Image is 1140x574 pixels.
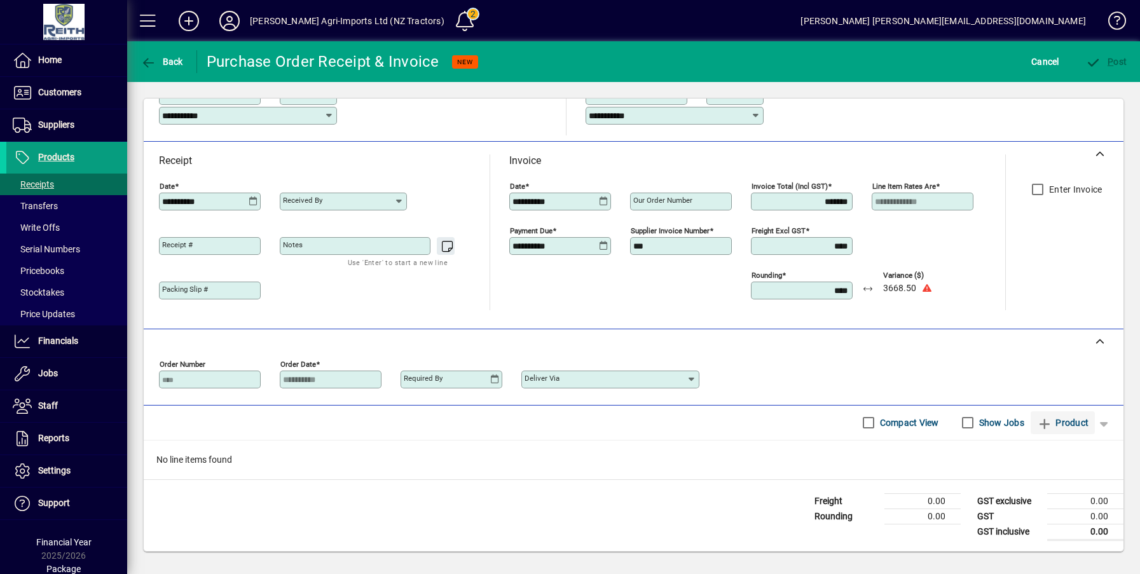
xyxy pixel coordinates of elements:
[38,465,71,475] span: Settings
[6,390,127,422] a: Staff
[13,244,80,254] span: Serial Numbers
[6,455,127,487] a: Settings
[872,182,936,191] mat-label: Line item rates are
[877,416,939,429] label: Compact View
[808,509,884,524] td: Rounding
[250,11,444,31] div: [PERSON_NAME] Agri-Imports Ltd (NZ Tractors)
[13,222,60,233] span: Write Offs
[38,368,58,378] span: Jobs
[38,498,70,508] span: Support
[6,217,127,238] a: Write Offs
[525,374,560,383] mat-label: Deliver via
[884,509,961,524] td: 0.00
[752,226,806,235] mat-label: Freight excl GST
[971,509,1047,524] td: GST
[631,226,710,235] mat-label: Supplier invoice number
[209,10,250,32] button: Profile
[808,493,884,509] td: Freight
[6,238,127,260] a: Serial Numbers
[977,416,1024,429] label: Show Jobs
[1047,183,1102,196] label: Enter Invoice
[457,58,473,66] span: NEW
[38,400,58,411] span: Staff
[6,109,127,141] a: Suppliers
[1047,524,1123,540] td: 0.00
[971,524,1047,540] td: GST inclusive
[6,195,127,217] a: Transfers
[1047,509,1123,524] td: 0.00
[633,196,692,205] mat-label: Our order number
[38,120,74,130] span: Suppliers
[46,564,81,574] span: Package
[160,360,205,369] mat-label: Order number
[1086,57,1127,67] span: ost
[280,360,316,369] mat-label: Order date
[404,374,443,383] mat-label: Required by
[1108,57,1113,67] span: P
[1037,413,1088,433] span: Product
[1031,51,1059,72] span: Cancel
[1099,3,1124,44] a: Knowledge Base
[6,488,127,519] a: Support
[283,240,303,249] mat-label: Notes
[38,433,69,443] span: Reports
[884,493,961,509] td: 0.00
[38,336,78,346] span: Financials
[6,174,127,195] a: Receipts
[38,152,74,162] span: Products
[510,226,553,235] mat-label: Payment due
[13,266,64,276] span: Pricebooks
[752,271,782,280] mat-label: Rounding
[144,441,1123,479] div: No line items found
[6,325,127,357] a: Financials
[13,309,75,319] span: Price Updates
[800,11,1086,31] div: [PERSON_NAME] [PERSON_NAME][EMAIL_ADDRESS][DOMAIN_NAME]
[162,240,193,249] mat-label: Receipt #
[13,179,54,189] span: Receipts
[162,285,208,294] mat-label: Packing Slip #
[6,358,127,390] a: Jobs
[168,10,209,32] button: Add
[510,182,525,191] mat-label: Date
[36,537,92,547] span: Financial Year
[13,201,58,211] span: Transfers
[160,182,175,191] mat-label: Date
[127,50,197,73] app-page-header-button: Back
[38,55,62,65] span: Home
[883,284,916,294] span: 3668.50
[752,182,828,191] mat-label: Invoice Total (incl GST)
[6,423,127,454] a: Reports
[348,255,448,270] mat-hint: Use 'Enter' to start a new line
[6,77,127,109] a: Customers
[137,50,186,73] button: Back
[971,493,1047,509] td: GST exclusive
[6,303,127,325] a: Price Updates
[6,260,127,282] a: Pricebooks
[6,44,127,76] a: Home
[283,196,322,205] mat-label: Received by
[6,282,127,303] a: Stocktakes
[1028,50,1062,73] button: Cancel
[141,57,183,67] span: Back
[38,87,81,97] span: Customers
[883,271,959,280] span: Variance ($)
[13,287,64,297] span: Stocktakes
[1031,411,1095,434] button: Product
[207,51,439,72] div: Purchase Order Receipt & Invoice
[1083,50,1130,73] button: Post
[1047,493,1123,509] td: 0.00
